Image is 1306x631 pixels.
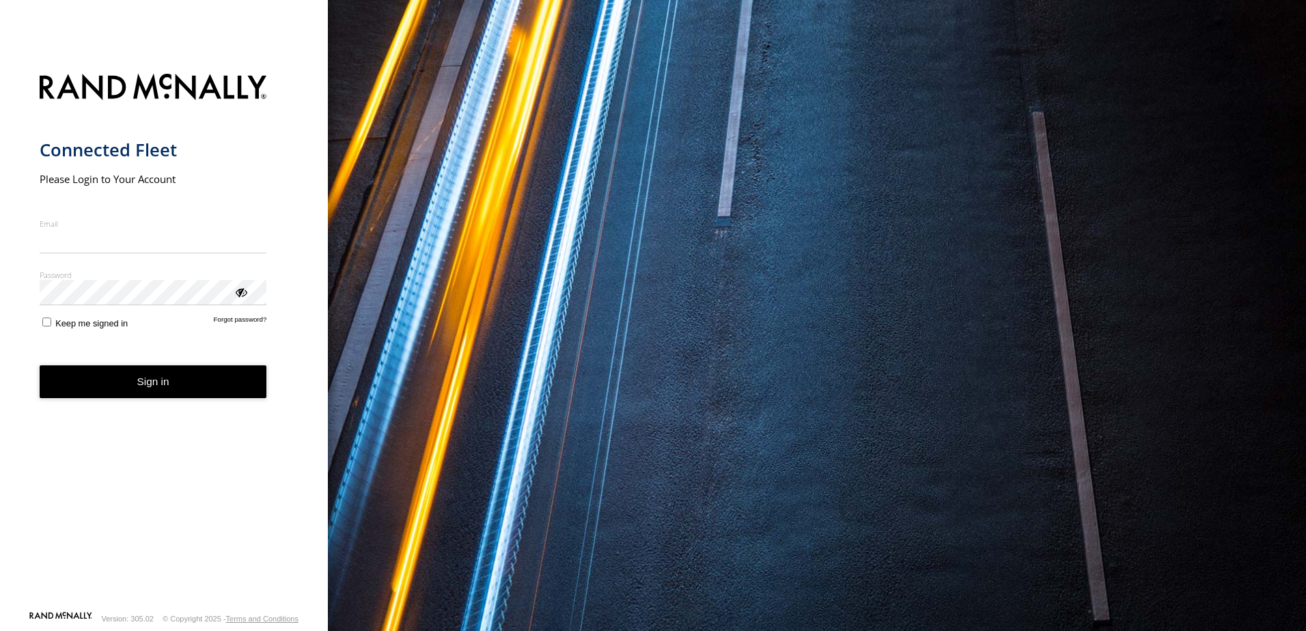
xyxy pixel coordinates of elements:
[40,219,267,229] label: Email
[29,612,92,626] a: Visit our Website
[42,318,51,326] input: Keep me signed in
[40,71,267,106] img: Rand McNally
[55,318,128,328] span: Keep me signed in
[40,270,267,280] label: Password
[40,365,267,399] button: Sign in
[40,139,267,161] h1: Connected Fleet
[163,615,298,623] div: © Copyright 2025 -
[40,66,289,611] form: main
[102,615,154,623] div: Version: 305.02
[40,172,267,186] h2: Please Login to Your Account
[214,315,267,328] a: Forgot password?
[234,285,247,298] div: ViewPassword
[226,615,298,623] a: Terms and Conditions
